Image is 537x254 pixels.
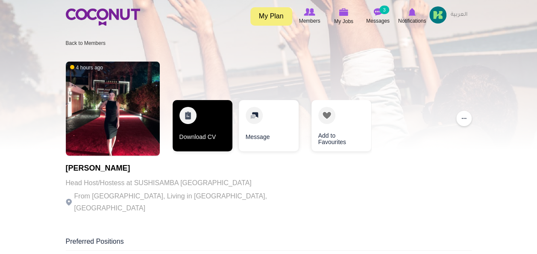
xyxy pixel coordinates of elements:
p: From [GEOGRAPHIC_DATA], Living in [GEOGRAPHIC_DATA], [GEOGRAPHIC_DATA] [66,190,301,214]
p: Head Host/Hostess at SUSHISAMBA [GEOGRAPHIC_DATA] [66,177,301,189]
span: Members [299,17,320,25]
span: My Jobs [334,17,353,26]
div: Preferred Positions [66,237,472,251]
div: 3 / 3 [305,100,365,156]
a: Browse Members Members [293,6,327,26]
img: Notifications [408,8,416,16]
a: Notifications Notifications [395,6,429,26]
img: Messages [374,8,382,16]
span: Notifications [398,17,426,25]
div: 1 / 3 [173,100,232,156]
img: My Jobs [339,8,349,16]
span: Messages [366,17,390,25]
h1: [PERSON_NAME] [66,164,301,173]
a: Message [239,100,299,151]
a: العربية [446,6,472,24]
div: 2 / 3 [239,100,299,156]
img: Home [66,9,140,26]
a: My Plan [250,7,292,26]
a: Messages Messages 3 [361,6,395,26]
a: Download CV [173,100,232,151]
span: 4 hours ago [70,64,103,71]
button: ... [456,111,472,126]
a: Add to Favourites [311,100,371,151]
a: Back to Members [66,40,106,46]
small: 3 [379,6,389,14]
a: My Jobs My Jobs [327,6,361,27]
img: Browse Members [304,8,315,16]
